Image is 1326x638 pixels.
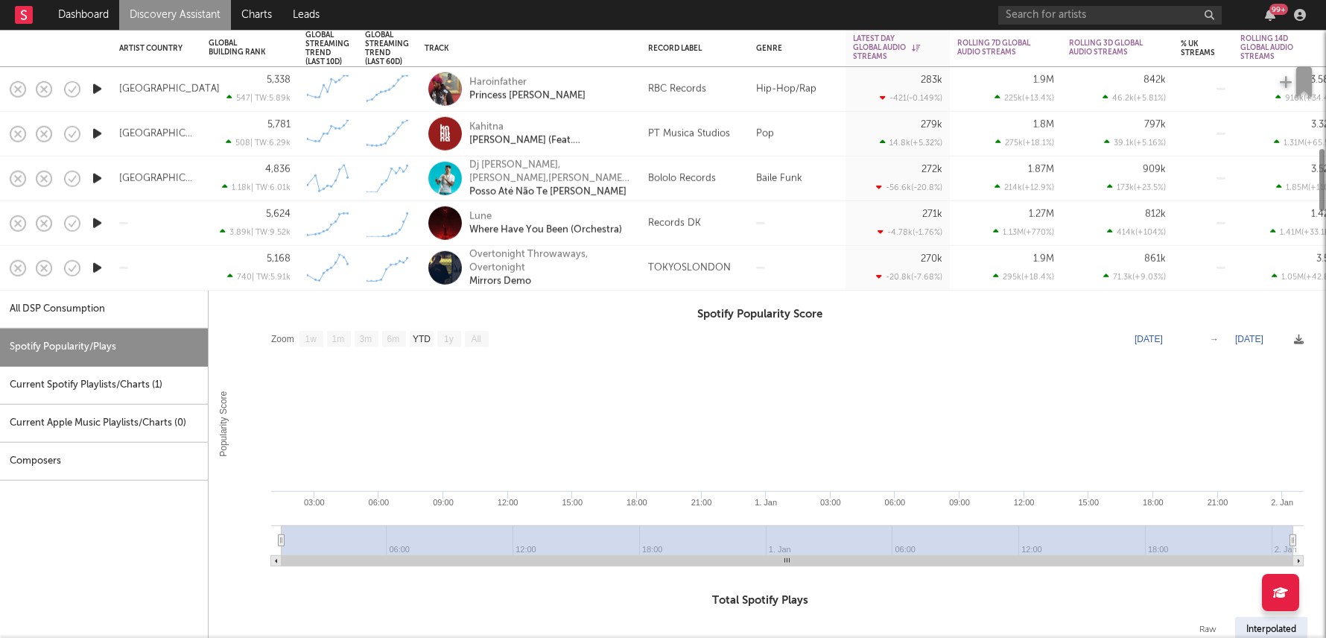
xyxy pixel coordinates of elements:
[1103,93,1166,103] div: 46.2k ( +5.81 % )
[267,75,291,85] div: 5,338
[1014,498,1035,507] text: 12:00
[469,120,504,133] a: Kahitna
[994,183,1054,192] div: 214k ( +12.9 % )
[876,272,942,282] div: -20.8k ( -7.68 % )
[266,209,291,219] div: 5,624
[993,227,1054,237] div: 1.13M ( +770 % )
[469,274,531,288] a: Mirrors Demo
[1181,40,1215,57] div: % UK Streams
[444,334,454,344] text: 1y
[998,6,1222,25] input: Search for artists
[876,183,942,192] div: -56.6k ( -20.8 % )
[1144,120,1166,130] div: 797k
[648,214,701,232] div: Records DK
[1210,334,1219,344] text: →
[878,227,942,237] div: -4.78k ( -1.76 % )
[885,498,906,507] text: 06:00
[365,31,409,66] div: Global Streaming Trend (last 60d)
[209,183,291,192] div: 1.18k | TW: 6.01k
[218,391,229,456] text: Popularity Score
[209,306,1311,323] h3: Spotify Popularity Score
[949,498,970,507] text: 09:00
[1143,498,1164,507] text: 18:00
[469,185,626,198] a: Posso Até Não Te [PERSON_NAME]
[360,334,372,344] text: 3m
[1104,138,1166,148] div: 39.1k ( +5.16 % )
[1235,334,1263,344] text: [DATE]
[305,334,317,344] text: 1w
[648,169,716,187] div: Bololo Records
[209,592,1311,610] h3: Total Spotify Plays
[1033,75,1054,85] div: 1.9M
[209,93,291,103] div: 547 | TW: 5.89k
[469,223,622,236] a: Where Have You Been (Orchestra)
[304,498,325,507] text: 03:00
[1028,165,1054,174] div: 1.87M
[1078,498,1099,507] text: 15:00
[332,334,345,344] text: 1m
[995,138,1054,148] div: 275k ( +18.1 % )
[1271,498,1293,507] text: 2. Jan
[921,165,942,174] div: 272k
[994,93,1054,103] div: 225k ( +13.4 % )
[993,272,1054,282] div: 295k ( +18.4 % )
[820,498,841,507] text: 03:00
[880,93,942,103] div: -421 ( -0.149 % )
[1265,9,1275,21] button: 99+
[469,133,629,147] a: [PERSON_NAME] (Feat. [PERSON_NAME] Tahalea)
[755,498,777,507] text: 1. Jan
[267,120,291,130] div: 5,781
[921,120,942,130] div: 279k
[209,39,268,57] div: Global Building Rank
[1240,34,1315,61] div: Rolling 14D Global Audio Streams
[921,254,942,264] div: 270k
[1143,75,1166,85] div: 842k
[305,31,349,66] div: Global Streaming Trend (last 10d)
[1143,165,1166,174] div: 909k
[1107,227,1166,237] div: 414k ( +104 % )
[648,259,731,277] div: TOKYOSLONDON
[921,75,942,85] div: 283k
[267,254,291,264] div: 5,168
[1275,545,1297,554] text: 2. Jan
[119,44,186,53] div: Artist Country
[119,169,194,187] div: [GEOGRAPHIC_DATA]
[922,209,942,219] div: 271k
[1145,209,1166,219] div: 812k
[469,247,629,274] a: Overtonight Throwaways, Overtonight
[1069,39,1143,57] div: Rolling 3D Global Audio Streams
[648,80,706,98] div: RBC Records
[1208,498,1228,507] text: 21:00
[471,334,480,344] text: All
[1103,272,1166,282] div: 71.3k ( +9.03 % )
[469,209,492,223] a: Lune
[756,44,831,53] div: Genre
[749,67,846,112] div: Hip-Hop/Rap
[1033,254,1054,264] div: 1.9M
[387,334,400,344] text: 6m
[1029,209,1054,219] div: 1.27M
[209,227,291,237] div: 3.89k | TW: 9.52k
[425,44,626,53] div: Track
[1107,183,1166,192] div: 173k ( +23.5 % )
[265,165,291,174] div: 4,836
[648,44,719,53] div: Record Label
[562,498,583,507] text: 15:00
[691,498,712,507] text: 21:00
[413,334,431,344] text: YTD
[957,39,1032,57] div: Rolling 7D Global Audio Streams
[119,124,194,142] div: [GEOGRAPHIC_DATA]
[1269,4,1288,15] div: 99 +
[626,498,647,507] text: 18:00
[119,80,220,98] div: [GEOGRAPHIC_DATA]
[1135,334,1163,344] text: [DATE]
[1033,120,1054,130] div: 1.8M
[469,75,527,89] a: Haroinfather
[469,89,586,102] a: Princess [PERSON_NAME]
[209,272,291,282] div: 740 | TW: 5.91k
